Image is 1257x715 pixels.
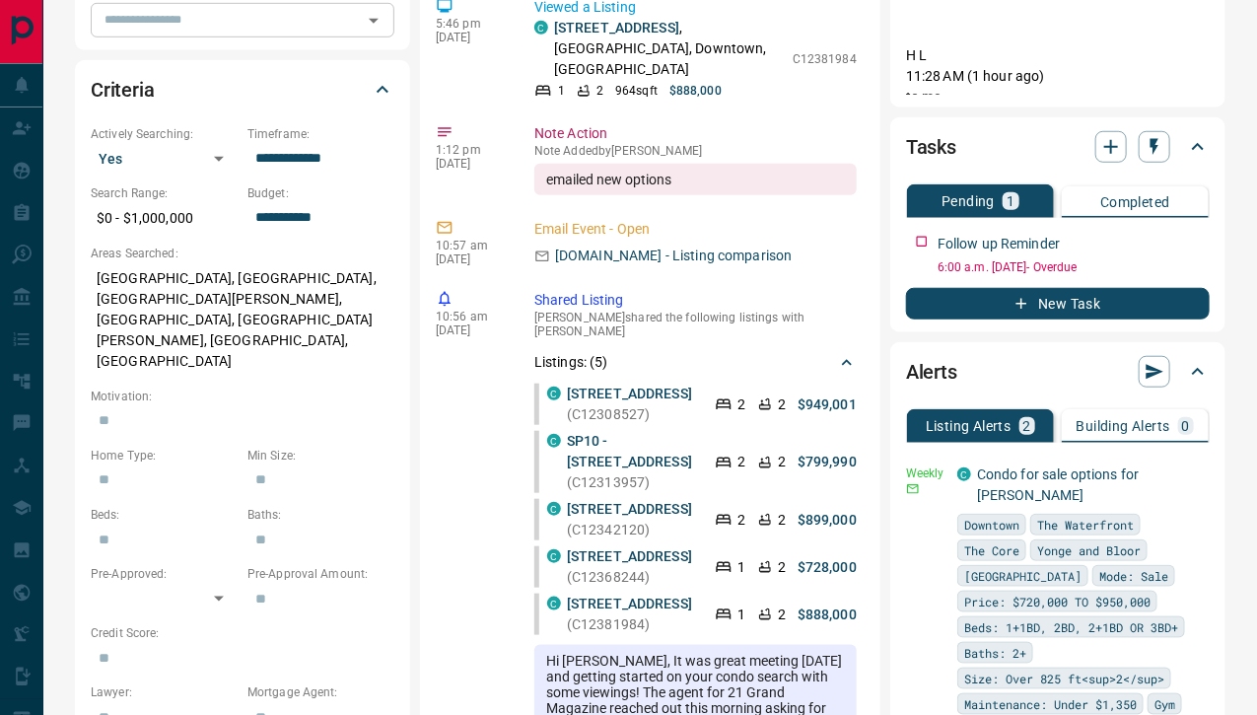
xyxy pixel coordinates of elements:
[534,344,857,381] div: Listings: (5)
[964,566,1082,586] span: [GEOGRAPHIC_DATA]
[567,384,695,425] p: (C12308527)
[91,388,394,405] p: Motivation:
[91,66,394,113] div: Criteria
[942,194,995,208] p: Pending
[964,669,1164,688] span: Size: Over 825 ft<sup>2</sup>
[1023,419,1031,433] p: 2
[247,447,394,465] p: Min Size:
[738,557,746,578] p: 1
[436,17,505,31] p: 5:46 pm
[906,482,920,496] svg: Email
[555,246,792,266] p: [DOMAIN_NAME] - Listing comparison
[1100,195,1170,209] p: Completed
[906,288,1210,320] button: New Task
[798,394,857,415] p: $949,001
[906,465,945,482] p: Weekly
[567,499,695,540] p: (C12342120)
[360,7,387,35] button: Open
[964,515,1019,535] span: Downtown
[91,125,238,143] p: Actively Searching:
[798,510,857,531] p: $899,000
[615,82,658,100] p: 964 sqft
[436,143,505,157] p: 1:12 pm
[567,433,692,469] a: SP10 - [STREET_ADDRESS]
[738,394,746,415] p: 2
[567,546,695,588] p: (C12368244)
[91,143,238,175] div: Yes
[906,131,956,163] h2: Tasks
[534,144,857,158] p: Note Added by [PERSON_NAME]
[91,184,238,202] p: Search Range:
[534,123,857,144] p: Note Action
[534,352,608,373] p: Listings: ( 5 )
[534,311,857,338] p: [PERSON_NAME] shared the following listings with [PERSON_NAME]
[91,683,238,701] p: Lawyer:
[558,82,565,100] p: 1
[798,605,857,625] p: $888,000
[247,184,394,202] p: Budget:
[906,356,957,388] h2: Alerts
[534,164,857,195] div: emailed new options
[964,694,1137,714] span: Maintenance: Under $1,350
[91,262,394,378] p: [GEOGRAPHIC_DATA], [GEOGRAPHIC_DATA], [GEOGRAPHIC_DATA][PERSON_NAME], [GEOGRAPHIC_DATA], [GEOGRAP...
[964,540,1019,560] span: The Core
[938,234,1060,254] p: Follow up Reminder
[567,548,692,564] a: [STREET_ADDRESS]
[554,18,783,80] p: , [GEOGRAPHIC_DATA], Downtown, [GEOGRAPHIC_DATA]
[91,624,394,642] p: Credit Score:
[1037,515,1134,535] span: The Waterfront
[1037,540,1141,560] span: Yonge and Bloor
[596,82,603,100] p: 2
[669,82,722,100] p: $888,000
[957,467,971,481] div: condos.ca
[91,202,238,235] p: $0 - $1,000,000
[247,683,394,701] p: Mortgage Agent:
[1077,419,1170,433] p: Building Alerts
[547,549,561,563] div: condos.ca
[793,50,857,68] p: C12381984
[1007,194,1014,208] p: 1
[778,510,786,531] p: 2
[534,219,857,240] p: Email Event - Open
[778,452,786,472] p: 2
[534,21,548,35] div: condos.ca
[436,31,505,44] p: [DATE]
[436,157,505,171] p: [DATE]
[554,20,679,36] a: [STREET_ADDRESS]
[436,323,505,337] p: [DATE]
[567,501,692,517] a: [STREET_ADDRESS]
[436,310,505,323] p: 10:56 am
[964,617,1178,637] span: Beds: 1+1BD, 2BD, 2+1BD OR 3BD+
[798,452,857,472] p: $799,990
[778,394,786,415] p: 2
[738,605,746,625] p: 1
[906,123,1210,171] div: Tasks
[91,74,155,106] h2: Criteria
[567,431,695,493] p: (C12313957)
[91,447,238,465] p: Home Type:
[964,643,1026,663] span: Baths: 2+
[547,502,561,516] div: condos.ca
[798,557,857,578] p: $728,000
[977,466,1139,503] a: Condo for sale options for [PERSON_NAME]
[247,125,394,143] p: Timeframe:
[534,290,857,311] p: Shared Listing
[567,386,692,401] a: [STREET_ADDRESS]
[1099,566,1168,586] span: Mode: Sale
[91,245,394,262] p: Areas Searched:
[778,605,786,625] p: 2
[738,510,746,531] p: 2
[906,348,1210,395] div: Alerts
[91,565,238,583] p: Pre-Approved:
[567,594,695,635] p: (C12381984)
[436,239,505,252] p: 10:57 am
[738,452,746,472] p: 2
[247,506,394,524] p: Baths:
[436,252,505,266] p: [DATE]
[1154,694,1175,714] span: Gym
[926,419,1012,433] p: Listing Alerts
[247,565,394,583] p: Pre-Approval Amount:
[567,596,692,611] a: [STREET_ADDRESS]
[547,387,561,400] div: condos.ca
[778,557,786,578] p: 2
